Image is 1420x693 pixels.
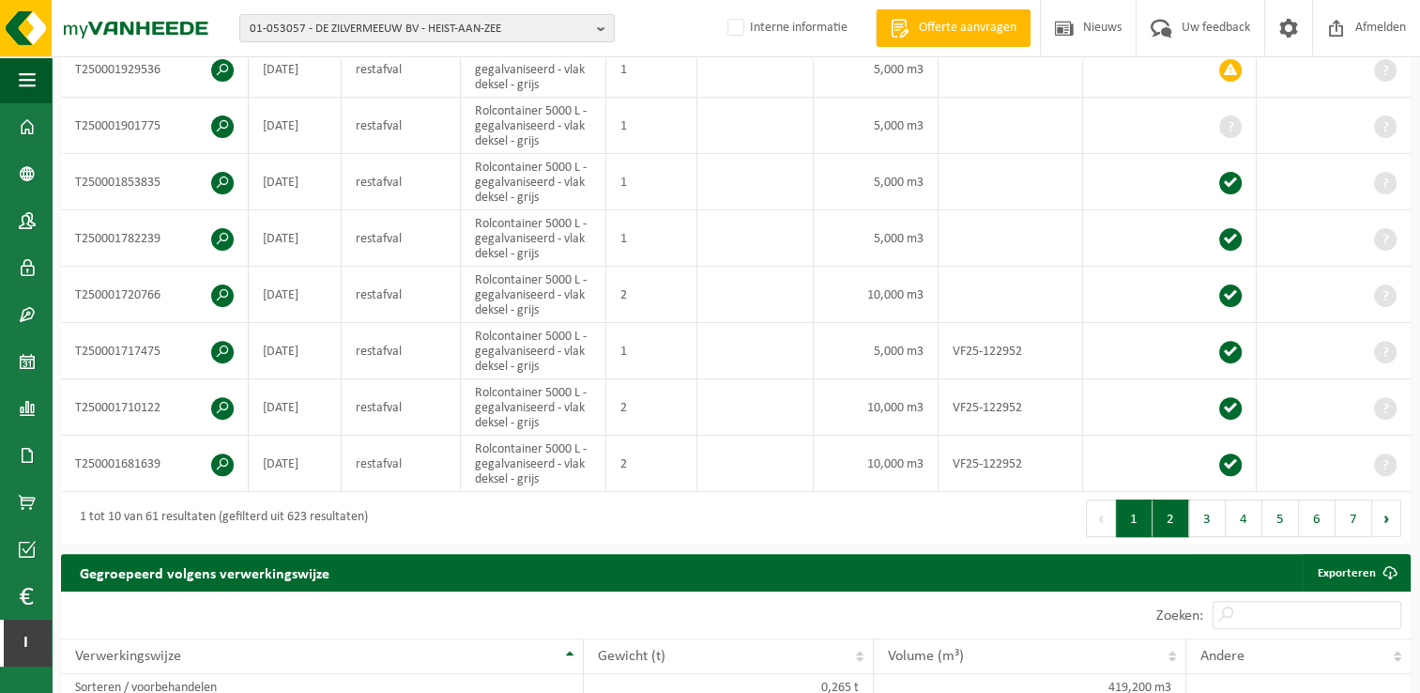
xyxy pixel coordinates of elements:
button: 3 [1189,500,1226,537]
button: 01-053057 - DE ZILVERMEEUW BV - HEIST-AAN-ZEE [239,14,615,42]
button: 2 [1153,500,1189,537]
td: 2 [606,379,697,436]
h2: Gegroepeerd volgens verwerkingswijze [61,554,348,591]
td: 1 [606,98,697,154]
td: [DATE] [249,41,342,98]
td: VF25-122952 [939,436,1083,492]
td: T250001853835 [61,154,249,210]
td: restafval [342,379,461,436]
td: T250001782239 [61,210,249,267]
td: 10,000 m3 [814,436,938,492]
button: 4 [1226,500,1262,537]
button: 5 [1262,500,1299,537]
td: 1 [606,154,697,210]
td: Rolcontainer 5000 L - gegalvaniseerd - vlak deksel - grijs [461,154,606,210]
td: [DATE] [249,436,342,492]
td: T250001681639 [61,436,249,492]
td: [DATE] [249,267,342,323]
label: Interne informatie [724,14,847,42]
td: 5,000 m3 [814,98,938,154]
td: 5,000 m3 [814,210,938,267]
a: Offerte aanvragen [876,9,1031,47]
td: 1 [606,41,697,98]
td: restafval [342,267,461,323]
span: Gewicht (t) [598,649,665,664]
td: restafval [342,41,461,98]
td: 5,000 m3 [814,154,938,210]
td: T250001720766 [61,267,249,323]
td: T250001710122 [61,379,249,436]
td: 2 [606,267,697,323]
label: Zoeken: [1156,608,1203,624]
td: Rolcontainer 5000 L - gegalvaniseerd - vlak deksel - grijs [461,436,606,492]
span: Verwerkingswijze [75,649,181,664]
td: restafval [342,436,461,492]
span: I [19,620,33,667]
td: [DATE] [249,154,342,210]
td: T250001901775 [61,98,249,154]
td: restafval [342,98,461,154]
td: 10,000 m3 [814,379,938,436]
td: 1 [606,210,697,267]
td: 5,000 m3 [814,41,938,98]
td: [DATE] [249,379,342,436]
td: Rolcontainer 5000 L - gegalvaniseerd - vlak deksel - grijs [461,267,606,323]
td: Rolcontainer 5000 L - gegalvaniseerd - vlak deksel - grijs [461,41,606,98]
td: [DATE] [249,98,342,154]
td: T250001717475 [61,323,249,379]
span: Andere [1200,649,1244,664]
button: Previous [1086,500,1116,537]
td: 5,000 m3 [814,323,938,379]
td: 10,000 m3 [814,267,938,323]
button: 7 [1336,500,1372,537]
span: Volume (m³) [888,649,964,664]
td: Rolcontainer 5000 L - gegalvaniseerd - vlak deksel - grijs [461,210,606,267]
td: T250001929536 [61,41,249,98]
td: 1 [606,323,697,379]
td: VF25-122952 [939,379,1083,436]
button: 6 [1299,500,1336,537]
span: 01-053057 - DE ZILVERMEEUW BV - HEIST-AAN-ZEE [250,15,589,43]
span: Offerte aanvragen [914,19,1021,38]
td: restafval [342,210,461,267]
td: 2 [606,436,697,492]
td: restafval [342,154,461,210]
button: Next [1372,500,1401,537]
td: Rolcontainer 5000 L - gegalvaniseerd - vlak deksel - grijs [461,379,606,436]
div: 1 tot 10 van 61 resultaten (gefilterd uit 623 resultaten) [70,501,368,535]
td: Rolcontainer 5000 L - gegalvaniseerd - vlak deksel - grijs [461,323,606,379]
button: 1 [1116,500,1153,537]
td: VF25-122952 [939,323,1083,379]
td: [DATE] [249,323,342,379]
td: Rolcontainer 5000 L - gegalvaniseerd - vlak deksel - grijs [461,98,606,154]
td: [DATE] [249,210,342,267]
td: restafval [342,323,461,379]
a: Exporteren [1303,554,1409,592]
